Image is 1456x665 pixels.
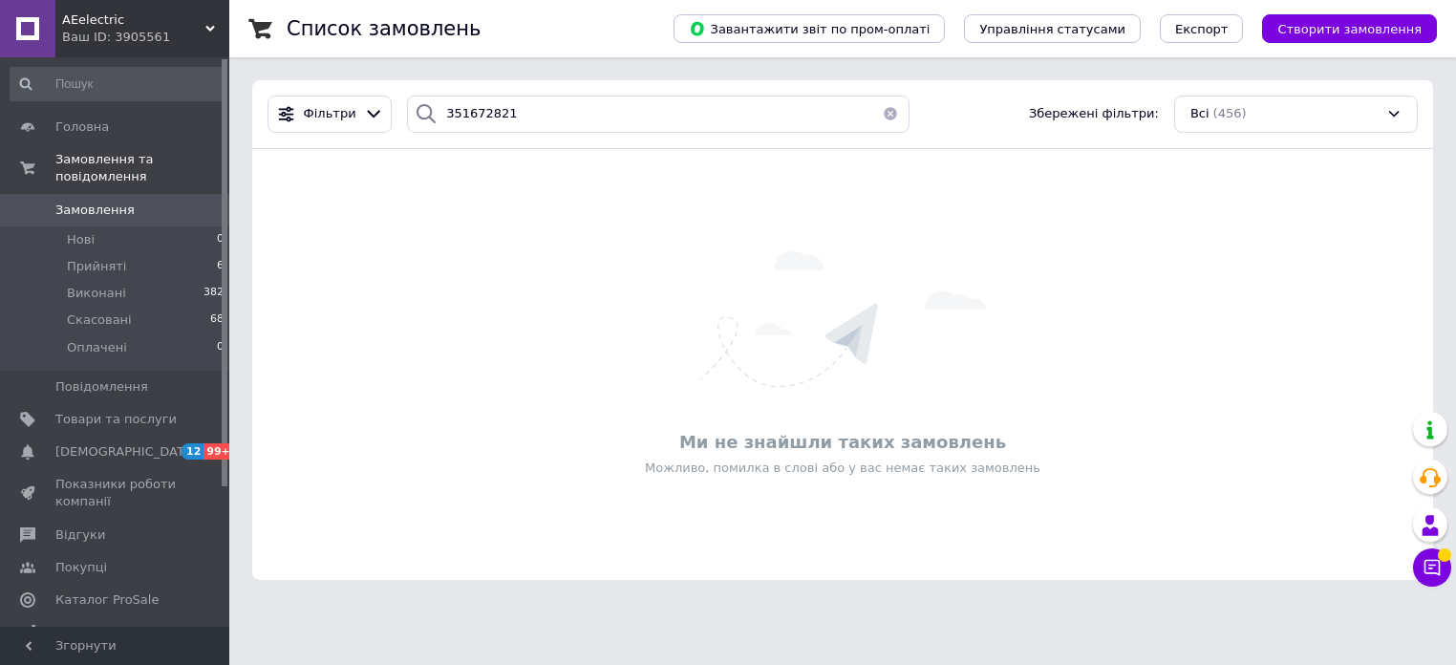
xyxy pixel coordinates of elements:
span: 68 [210,311,224,329]
span: Товари та послуги [55,411,177,428]
span: Виконані [67,285,126,302]
span: Скасовані [67,311,132,329]
span: Експорт [1175,22,1229,36]
span: Повідомлення [55,378,148,396]
button: Чат з покупцем [1413,548,1451,587]
span: (456) [1213,106,1247,120]
button: Завантажити звіт по пром-оплаті [674,14,945,43]
span: Створити замовлення [1277,22,1422,36]
h1: Список замовлень [287,17,481,40]
span: Показники роботи компанії [55,476,177,510]
span: Фільтри [304,105,356,123]
span: Нові [67,231,95,248]
div: Ваш ID: 3905561 [62,29,229,46]
button: Створити замовлення [1262,14,1437,43]
div: Ми не знайшли таких замовлень [262,430,1424,454]
span: 99+ [203,443,235,460]
span: Прийняті [67,258,126,275]
img: Нічого не знайдено [700,251,986,387]
span: Аналітика [55,624,121,641]
span: Замовлення та повідомлення [55,151,229,185]
input: Пошук [10,67,225,101]
span: Управління статусами [979,22,1125,36]
span: 382 [203,285,224,302]
a: Створити замовлення [1243,21,1437,35]
button: Експорт [1160,14,1244,43]
span: Завантажити звіт по пром-оплаті [689,20,930,37]
span: 6 [217,258,224,275]
span: Замовлення [55,202,135,219]
span: Відгуки [55,526,105,544]
span: AEelectric [62,11,205,29]
span: Каталог ProSale [55,591,159,609]
span: 0 [217,231,224,248]
span: Головна [55,118,109,136]
span: Оплачені [67,339,127,356]
div: Можливо, помилка в слові або у вас немає таких замовлень [262,460,1424,477]
input: Пошук за номером замовлення, ПІБ покупця, номером телефону, Email, номером накладної [407,96,910,133]
span: Всі [1190,105,1210,123]
span: 12 [182,443,203,460]
span: 0 [217,339,224,356]
span: [DEMOGRAPHIC_DATA] [55,443,197,461]
span: Покупці [55,559,107,576]
button: Очистить [871,96,910,133]
button: Управління статусами [964,14,1141,43]
span: Збережені фільтри: [1029,105,1159,123]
